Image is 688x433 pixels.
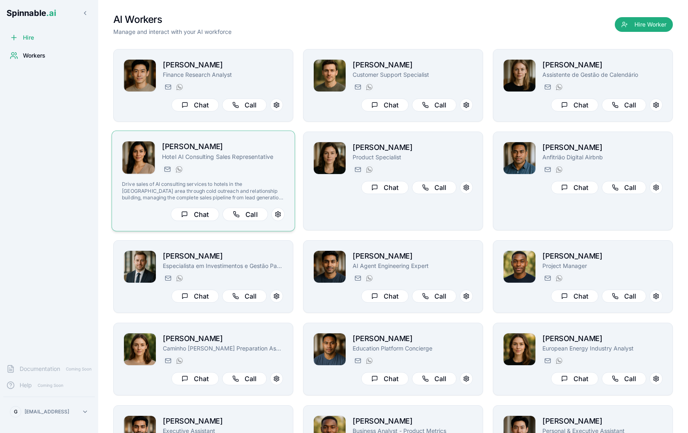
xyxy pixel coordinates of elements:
span: .ai [46,8,56,18]
button: WhatsApp [174,164,184,174]
img: Gloria Simon [124,333,156,365]
p: Education Platform Concierge [353,344,473,353]
button: Send email to gloria.simon@getspinnable.ai [163,356,173,366]
p: Assistente de Gestão de Calendário [542,71,663,79]
span: Documentation [20,365,60,373]
button: Call [222,98,267,112]
p: Finance Research Analyst [163,71,283,79]
button: Chat [171,372,219,385]
h2: [PERSON_NAME] [163,415,283,427]
button: Call [412,98,456,112]
h2: [PERSON_NAME] [163,333,283,344]
button: WhatsApp [174,273,184,283]
h2: [PERSON_NAME] [542,333,663,344]
p: Drive sales of AI consulting services to hotels in the [GEOGRAPHIC_DATA] area through cold outrea... [122,181,285,201]
span: Hire [23,33,34,42]
a: Hire Worker [615,21,673,29]
img: Paul Santos [124,251,156,283]
button: WhatsApp [364,82,374,92]
button: Send email to owen.leroy@getspinnable.ai [353,82,362,92]
h2: [PERSON_NAME] [353,415,473,427]
img: WhatsApp [366,84,373,90]
img: Scott Jung [124,60,156,92]
h2: [PERSON_NAME] [353,333,473,344]
p: [EMAIL_ADDRESS] [25,408,69,415]
img: WhatsApp [556,357,562,364]
h1: AI Workers [113,13,232,26]
button: G[EMAIL_ADDRESS] [7,404,92,420]
img: Nina Omar [504,60,535,92]
button: Call [412,372,456,385]
h2: [PERSON_NAME] [542,415,663,427]
img: Daniela Anderson [504,333,535,365]
button: WhatsApp [554,356,564,366]
button: Send email to brian.robinson@getspinnable.ai [542,273,552,283]
p: Especialista em Investimentos e Gestão Patrimonial [163,262,283,270]
p: Project Manager [542,262,663,270]
button: Chat [551,372,598,385]
h2: [PERSON_NAME] [353,142,473,153]
button: WhatsApp [364,356,374,366]
img: Michael Taufa [314,333,346,365]
button: Send email to amelia.green@getspinnable.ai [353,165,362,174]
p: Manage and interact with your AI workforce [113,28,232,36]
button: WhatsApp [174,82,184,92]
button: Send email to manuel.mehta@getspinnable.ai [353,273,362,283]
button: Chat [361,181,409,194]
img: WhatsApp [556,84,562,90]
span: Workers [23,51,45,60]
p: Customer Support Specialist [353,71,473,79]
button: Chat [551,290,598,303]
button: Call [602,98,646,112]
button: Hire Worker [615,17,673,32]
button: Chat [361,98,409,112]
p: Product Specialist [353,153,473,161]
span: Coming Soon [63,365,94,373]
button: WhatsApp [364,273,374,283]
p: Caminho [PERSON_NAME] Preparation Assistant [163,344,283,353]
h2: [PERSON_NAME] [542,142,663,153]
button: Chat [361,290,409,303]
button: Call [223,208,268,221]
h2: [PERSON_NAME] [353,250,473,262]
button: WhatsApp [554,165,564,174]
img: WhatsApp [176,275,183,281]
img: WhatsApp [176,166,182,172]
button: Call [602,290,646,303]
button: Send email to rita.mansoor@getspinnable.ai [162,164,172,174]
button: Call [222,372,267,385]
span: Help [20,381,32,389]
button: Chat [551,98,598,112]
h2: [PERSON_NAME] [542,59,663,71]
span: Coming Soon [35,382,66,389]
button: Call [412,290,456,303]
p: Anfitrião Digital Airbnb [542,153,663,161]
button: Chat [171,208,219,221]
img: WhatsApp [556,166,562,173]
img: WhatsApp [366,166,373,173]
img: WhatsApp [176,357,183,364]
p: European Energy Industry Analyst [542,344,663,353]
button: Chat [171,290,219,303]
img: Owen Leroy [314,60,346,92]
img: WhatsApp [366,357,373,364]
button: Send email to michael.taufa@getspinnable.ai [353,356,362,366]
button: Send email to joao.vai@getspinnable.ai [542,165,552,174]
button: WhatsApp [174,356,184,366]
button: Send email to paul.santos@getspinnable.ai [163,273,173,283]
button: Call [602,372,646,385]
h2: [PERSON_NAME] [163,59,283,71]
button: Send email to scott.jung@getspinnable.ai [163,82,173,92]
h2: [PERSON_NAME] [542,250,663,262]
img: WhatsApp [176,84,183,90]
button: WhatsApp [554,82,564,92]
span: G [14,408,18,415]
p: Hotel AI Consulting Sales Representative [162,153,285,161]
img: WhatsApp [556,275,562,281]
img: João Vai [504,142,535,174]
button: Send email to daniela.anderson@getspinnable.ai [542,356,552,366]
h2: [PERSON_NAME] [163,250,283,262]
img: Amelia Green [314,142,346,174]
span: Spinnable [7,8,56,18]
button: Chat [171,98,219,112]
